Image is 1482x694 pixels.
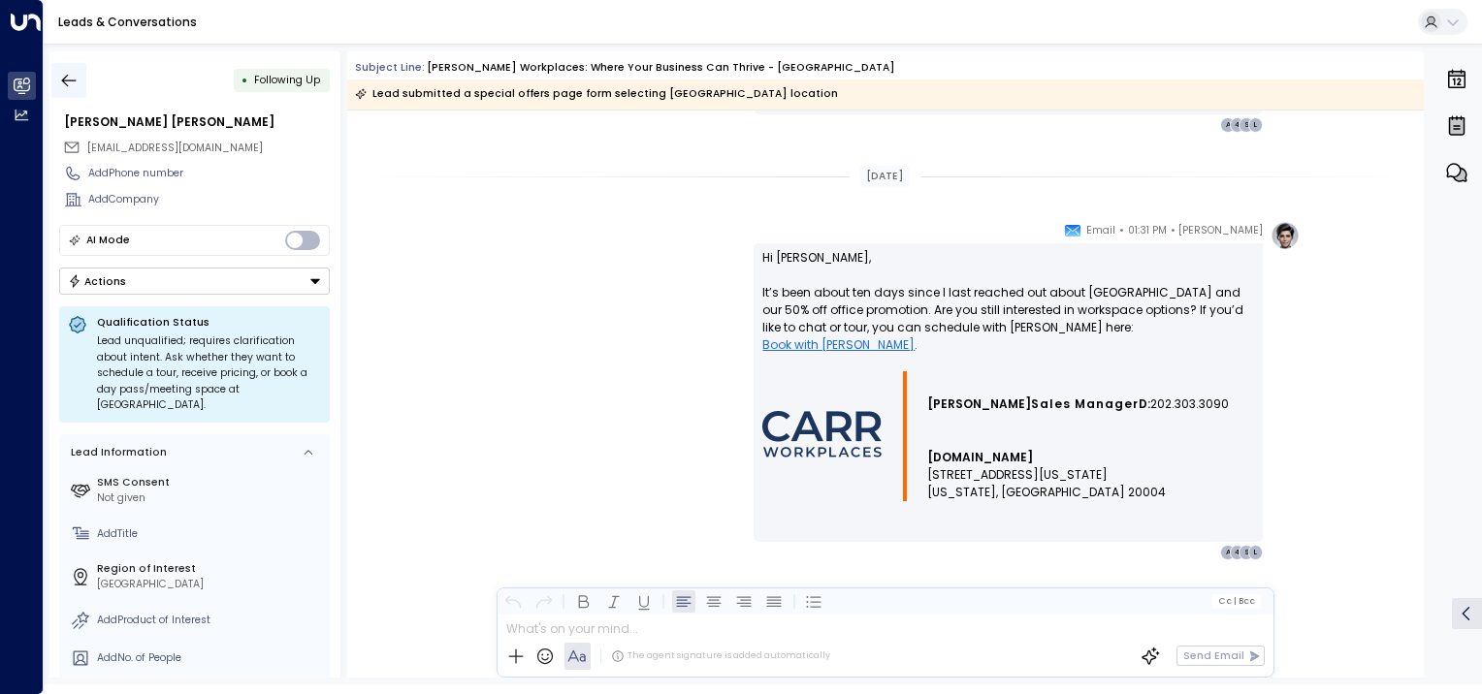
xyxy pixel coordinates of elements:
[97,333,321,414] div: Lead unqualified; requires clarification about intent. Ask whether they want to schedule a tour, ...
[427,60,895,76] div: [PERSON_NAME] Workplaces: Where Your Business Can Thrive - [GEOGRAPHIC_DATA]
[1239,117,1254,133] div: S
[1239,545,1254,560] div: S
[97,613,324,628] div: AddProduct of Interest
[1218,596,1255,606] span: Cc Bcc
[1220,117,1236,133] div: A
[927,449,1033,466] a: [DOMAIN_NAME]
[87,141,263,156] span: lotuscooper203@gmail.com
[860,166,910,187] div: [DATE]
[501,589,525,613] button: Undo
[1178,221,1263,240] span: [PERSON_NAME]
[1271,221,1300,250] img: profile-logo.png
[355,84,838,104] div: Lead submitted a special offers page form selecting [GEOGRAPHIC_DATA] location
[97,315,321,330] p: Qualification Status
[355,60,425,75] span: Subject Line:
[97,561,324,577] label: Region of Interest
[66,445,167,460] div: Lead Information
[1230,117,1245,133] div: 4
[1233,596,1236,606] span: |
[88,192,330,207] div: AddCompany
[1230,545,1245,560] div: 4
[927,395,1031,413] span: [PERSON_NAME]
[1150,395,1229,413] span: 202.303.3090
[1212,594,1261,608] button: Cc|Bcc
[762,411,882,457] img: AIorK4wmdUJwxG-Ohli4_RqUq38BnJAHKKEYH_xSlvu27wjOc-0oQwkM4SVe9z6dKjMHFqNbWJnNn1sJRSAT
[532,589,555,613] button: Redo
[762,371,1254,501] div: Signature
[242,67,248,93] div: •
[97,650,324,666] div: AddNo. of People
[927,466,1166,501] span: [STREET_ADDRESS][US_STATE] [US_STATE], [GEOGRAPHIC_DATA] 20004
[97,475,324,490] label: SMS Consent
[97,490,324,506] div: Not given
[86,231,130,250] div: AI Mode
[64,113,330,131] div: [PERSON_NAME] [PERSON_NAME]
[59,268,330,295] button: Actions
[58,14,197,30] a: Leads & Conversations
[762,249,1254,371] p: Hi [PERSON_NAME], It’s been about ten days since I last reached out about [GEOGRAPHIC_DATA] and o...
[1220,545,1236,560] div: A
[87,141,263,155] span: [EMAIL_ADDRESS][DOMAIN_NAME]
[1086,221,1115,240] span: Email
[97,577,324,592] div: [GEOGRAPHIC_DATA]
[1139,395,1150,413] span: D:
[1248,545,1264,560] div: L
[1119,221,1124,240] span: •
[59,268,330,295] div: Button group with a nested menu
[1248,117,1264,133] div: L
[611,649,830,663] div: The agent signature is added automatically
[762,336,915,354] a: Book with [PERSON_NAME]
[88,166,330,181] div: AddPhone number
[1171,221,1176,240] span: •
[68,274,127,288] div: Actions
[254,73,320,87] span: Following Up
[1031,395,1139,413] span: Sales Manager
[97,526,324,542] div: AddTitle
[1128,221,1167,240] span: 01:31 PM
